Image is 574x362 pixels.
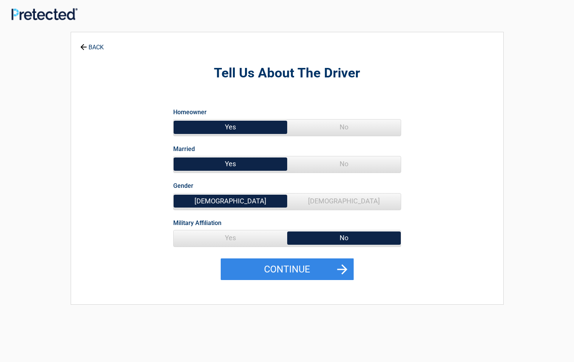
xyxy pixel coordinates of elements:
span: Yes [174,120,287,135]
label: Homeowner [173,107,207,117]
span: No [287,156,401,172]
img: Main Logo [11,8,77,20]
a: BACK [79,37,105,50]
label: Military Affiliation [173,218,221,228]
button: Continue [221,258,354,280]
span: [DEMOGRAPHIC_DATA] [287,194,401,209]
h2: Tell Us About The Driver [113,65,462,82]
label: Gender [173,181,193,191]
span: No [287,230,401,246]
span: No [287,120,401,135]
label: Married [173,144,195,154]
span: Yes [174,230,287,246]
span: Yes [174,156,287,172]
span: [DEMOGRAPHIC_DATA] [174,194,287,209]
